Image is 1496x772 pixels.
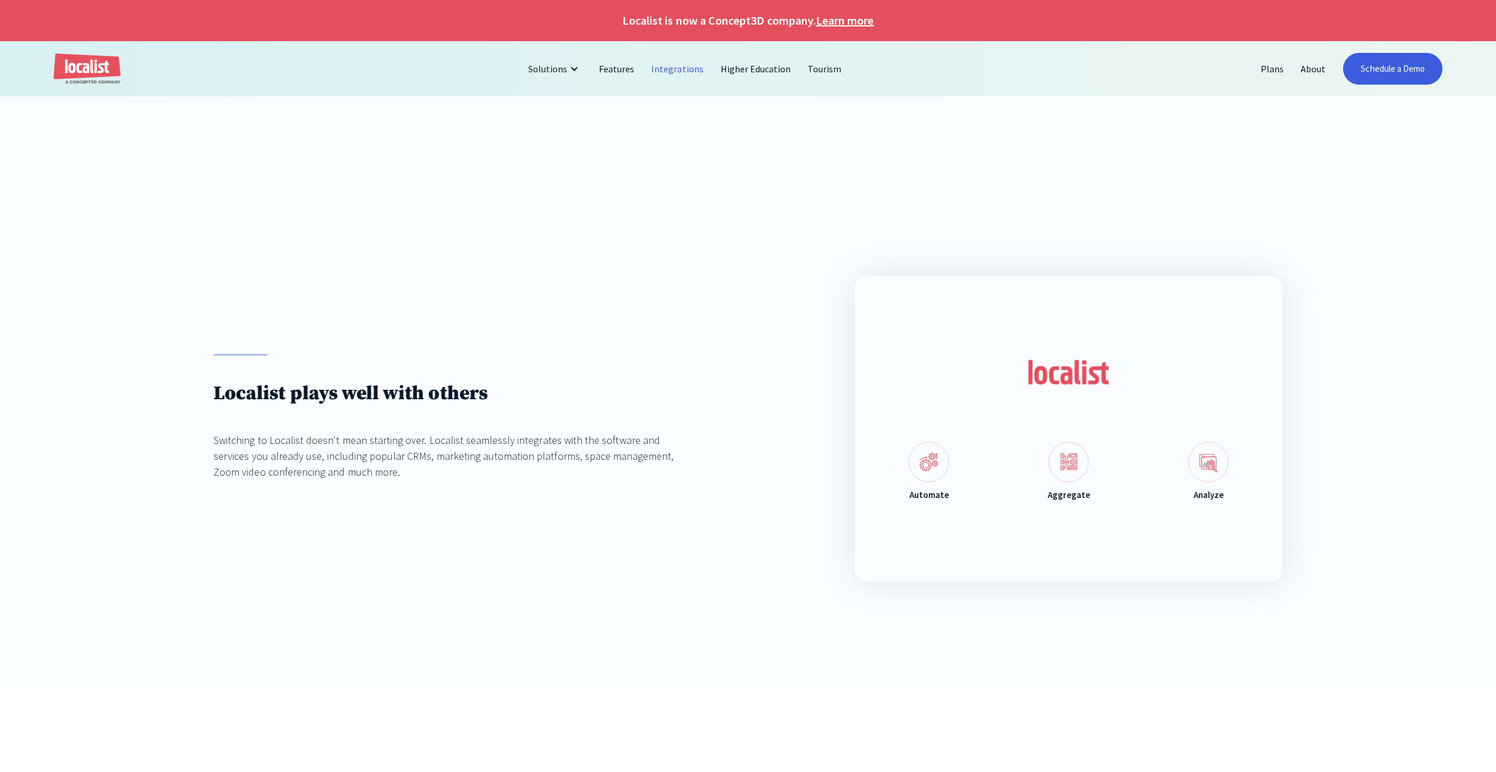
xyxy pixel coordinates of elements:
a: About [1292,55,1334,83]
div: Automate [909,489,949,502]
a: Schedule a Demo [1343,53,1442,85]
div: Analyze [1194,489,1224,502]
a: Features [591,55,643,83]
a: Higher Education [712,55,800,83]
a: Learn more [816,12,874,29]
a: Integrations [643,55,712,83]
div: Solutions [519,55,591,83]
div: Switching to Localist doesn't mean starting over. Localist seamlessly integrates with the softwar... [214,432,694,480]
a: Tourism [799,55,850,83]
a: Plans [1252,55,1292,83]
div: Aggregate [1048,489,1090,502]
a: home [54,54,121,85]
div: Solutions [528,62,567,76]
h1: Localist plays well with others [214,382,694,406]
